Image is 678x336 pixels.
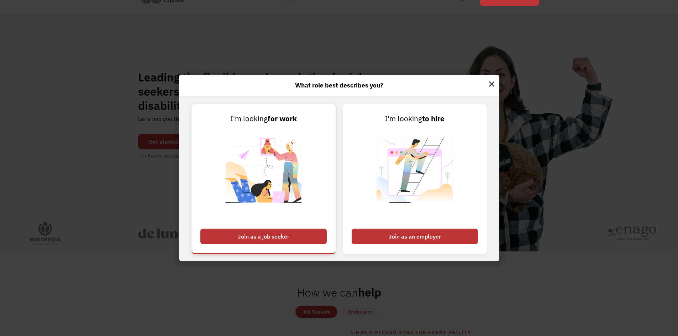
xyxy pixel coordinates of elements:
div: Join as a job seeker [200,229,327,244]
div: Join as an employer [352,229,478,244]
div: I'm looking [200,113,327,124]
a: I'm lookingfor workJoin as a job seeker [191,104,336,254]
strong: for work [268,114,297,123]
div: I'm looking [352,113,478,124]
strong: to hire [422,114,445,123]
a: I'm lookingto hireJoin as an employer [343,104,487,254]
strong: What role best describes you? [295,81,383,89]
img: Chronically Capable Personalized Job Matching [219,124,308,225]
